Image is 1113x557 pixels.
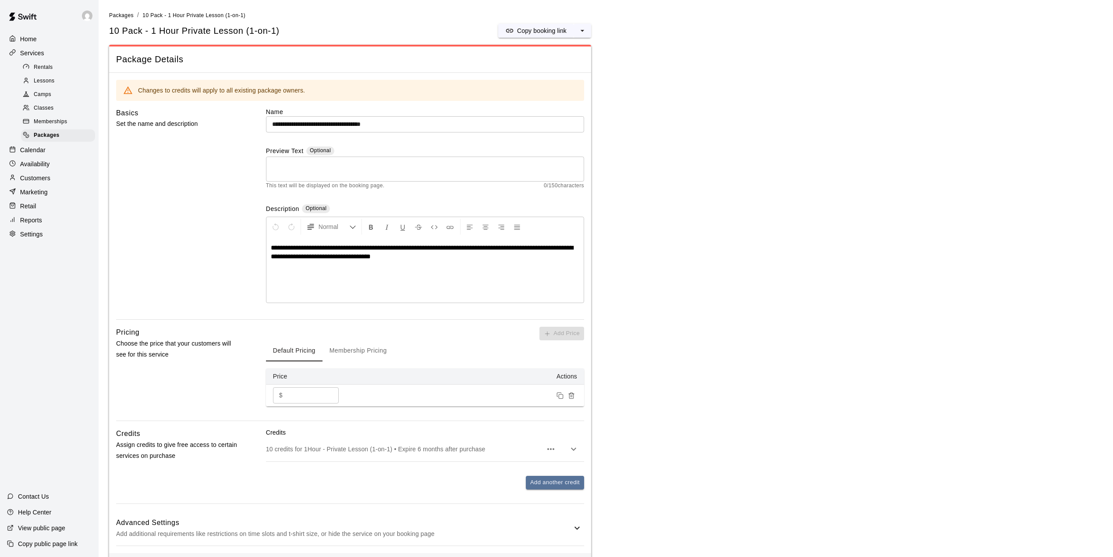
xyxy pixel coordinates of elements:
button: Right Align [494,219,509,235]
span: Packages [34,131,60,140]
p: Add additional requirements like restrictions on time slots and t-shirt size, or hide the service... [116,528,572,539]
div: Changes to credits will apply to all existing package owners. [138,82,305,98]
button: Copy booking link [498,24,574,38]
button: Insert Code [427,219,442,235]
button: Left Align [462,219,477,235]
a: Rentals [21,61,99,74]
button: Formatting Options [303,219,360,235]
button: Format Underline [395,219,410,235]
button: Add another credit [526,476,584,489]
span: Optional [305,205,326,211]
li: / [137,11,139,20]
button: Membership Pricing [323,340,394,361]
h6: Pricing [116,327,139,338]
a: Settings [7,228,92,241]
p: Retail [20,202,36,211]
div: Lessons [21,75,95,87]
a: Customers [7,171,92,185]
p: Contact Us [18,492,49,501]
button: Format Bold [364,219,379,235]
p: Customers [20,174,50,182]
span: Package Details [116,54,584,65]
p: Calendar [20,146,46,154]
a: Reports [7,214,92,227]
p: Choose the price that your customers will see for this service [116,338,238,360]
a: Availability [7,157,92,171]
button: Redo [284,219,299,235]
a: Marketing [7,186,92,199]
p: Settings [20,230,43,239]
div: Memberships [21,116,95,128]
p: Credits [266,428,584,437]
button: Format Strikethrough [411,219,426,235]
h5: 10 Pack - 1 Hour Private Lesson (1-on-1) [109,25,280,37]
span: 0 / 150 characters [544,182,584,190]
span: Camps [34,90,51,99]
button: Center Align [478,219,493,235]
p: 10 credits for 1Hour - Private Lesson (1-on-1) • Expire 6 months after purchase [266,445,542,453]
div: Camps [21,89,95,101]
div: Rentals [21,61,95,74]
div: 10 credits for 1Hour - Private Lesson (1-on-1) • Expire 6 months after purchase [266,437,584,461]
span: Packages [109,12,134,18]
span: Optional [310,147,331,154]
p: Home [20,35,37,43]
a: Calendar [7,143,92,157]
p: Availability [20,160,50,168]
nav: breadcrumb [109,11,1102,20]
span: This text will be displayed on the booking page. [266,182,385,190]
a: Memberships [21,115,99,129]
h6: Credits [116,428,140,439]
p: Assign credits to give free access to certain services on purchase [116,439,238,461]
h6: Advanced Settings [116,517,572,528]
button: Remove price [566,390,577,401]
p: Services [20,49,44,57]
span: 10 Pack - 1 Hour Private Lesson (1-on-1) [142,12,245,18]
div: Joe Florio [80,7,99,25]
a: Services [7,46,92,60]
div: Packages [21,129,95,142]
label: Preview Text [266,146,304,157]
label: Description [266,204,299,214]
a: Retail [7,200,92,213]
h6: Basics [116,107,138,119]
div: Advanced SettingsAdd additional requirements like restrictions on time slots and t-shirt size, or... [116,511,584,546]
button: Default Pricing [266,340,323,361]
a: Classes [21,102,99,115]
p: Help Center [18,508,51,517]
p: Set the name and description [116,118,238,129]
p: Reports [20,216,42,225]
button: select merge strategy [574,24,591,38]
th: Actions [354,368,584,385]
span: Memberships [34,118,67,126]
p: $ [279,391,283,400]
button: Undo [268,219,283,235]
a: Lessons [21,74,99,88]
span: Classes [34,104,53,113]
div: split button [498,24,591,38]
button: Duplicate price [554,390,566,401]
p: View public page [18,524,65,532]
span: Rentals [34,63,53,72]
span: Lessons [34,77,55,86]
a: Home [7,32,92,46]
button: Insert Link [443,219,457,235]
button: Justify Align [510,219,525,235]
p: Copy public page link [18,539,78,548]
p: Marketing [20,188,48,196]
img: Joe Florio [82,11,92,21]
th: Price [266,368,354,385]
a: Packages [21,129,99,143]
p: Copy booking link [517,26,567,35]
div: Classes [21,102,95,114]
button: Format Italics [379,219,394,235]
a: Packages [109,11,134,18]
